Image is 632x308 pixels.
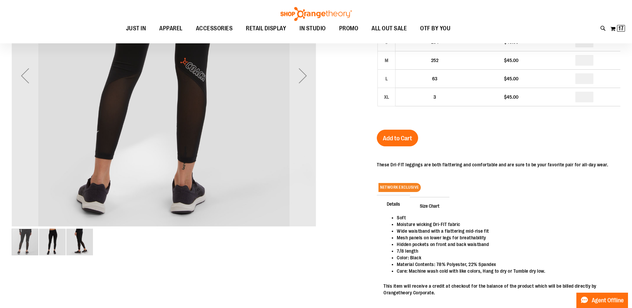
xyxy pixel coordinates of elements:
div: XL [381,92,391,102]
span: APPAREL [159,21,183,36]
span: Add to Cart [383,135,412,142]
span: 252 [431,58,438,63]
li: Wide waistband with a flattering mid-rise fit [397,228,614,234]
span: 63 [432,76,437,81]
div: $45.00 [477,75,545,82]
li: Color: Black [397,254,614,261]
span: OTF BY YOU [420,21,450,36]
img: Shop Orangetheory [280,7,353,21]
span: ACCESSORIES [196,21,233,36]
li: 7/8 length [397,248,614,254]
div: image 2 of 3 [39,228,66,256]
li: Care: Machine wash cold with like colors, Hang to dry or Tumble dry low. [397,268,614,274]
button: Add to Cart [377,130,418,146]
li: Material Contents: 78% Polyester, 22% Spandex [397,261,614,268]
img: OTF Ladies Coach FA23 One Legging 2.0 - Black alternate image [66,229,93,255]
img: OTF Ladies Coach FA23 One Legging 2.0 - Black alternate image [39,229,66,255]
span: RETAIL DISPLAY [246,21,286,36]
li: Hidden pockets on front and back waistband [397,241,614,248]
span: IN STUDIO [300,21,326,36]
div: M [381,55,391,65]
div: L [381,74,391,84]
span: NETWORK EXCLUSIVE [378,183,421,192]
div: image 1 of 3 [12,228,39,256]
span: 3 [433,94,436,100]
p: These Dri-FIT leggings are both flattering and comfortable and are sure to be your favorite pair ... [377,161,608,168]
span: 17 [618,25,624,32]
p: This item will receive a credit at checkout for the balance of the product which will be billed d... [383,283,614,296]
li: Soft [397,214,614,221]
span: PROMO [339,21,358,36]
div: $45.00 [477,94,545,100]
button: Agent Offline [576,293,628,308]
span: ALL OUT SALE [371,21,407,36]
span: Details [377,195,410,212]
span: Agent Offline [592,297,624,304]
div: image 3 of 3 [66,228,93,256]
span: Size Chart [410,197,449,214]
span: JUST IN [126,21,146,36]
div: $45.00 [477,57,545,64]
li: Mesh panels on lower legs for breathability [397,234,614,241]
li: Moisture wicking Dri-FIT fabric [397,221,614,228]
